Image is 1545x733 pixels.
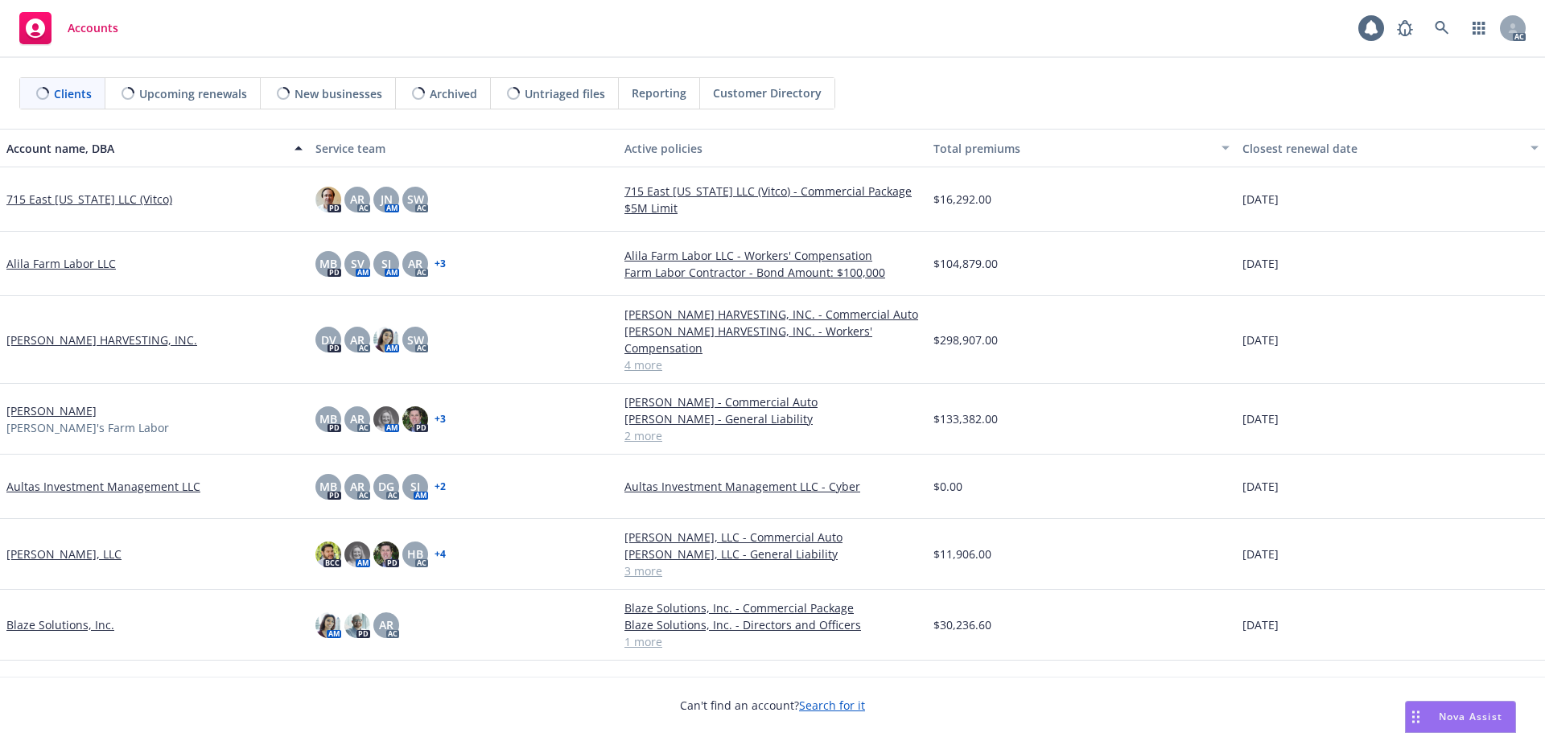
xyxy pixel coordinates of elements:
span: [DATE] [1242,331,1279,348]
span: Customer Directory [713,84,822,101]
span: [DATE] [1242,410,1279,427]
a: 1 more [624,633,921,650]
span: [PERSON_NAME]'s Farm Labor [6,419,169,436]
div: Active policies [624,140,921,157]
a: [PERSON_NAME], LLC - General Liability [624,546,921,562]
img: photo [344,542,370,567]
img: photo [315,612,341,638]
span: [DATE] [1242,191,1279,208]
img: photo [344,612,370,638]
span: MB [319,255,337,272]
span: [DATE] [1242,255,1279,272]
span: MB [319,410,337,427]
a: + 3 [435,414,446,424]
div: Service team [315,140,612,157]
a: Search [1426,12,1458,44]
span: AR [408,255,422,272]
span: $104,879.00 [933,255,998,272]
button: Nova Assist [1405,701,1516,733]
img: photo [315,542,341,567]
img: photo [373,327,399,352]
a: Aultas Investment Management LLC - Cyber [624,478,921,495]
a: BRCH HOLDING, LLC - Commercial Property [624,676,921,693]
span: Untriaged files [525,85,605,102]
span: AR [350,331,365,348]
span: $133,382.00 [933,410,998,427]
a: + 4 [435,550,446,559]
a: Accounts [13,6,125,51]
span: [DATE] [1242,546,1279,562]
a: 4 more [624,356,921,373]
a: 2 more [624,427,921,444]
span: SW [407,191,424,208]
img: photo [373,542,399,567]
button: Total premiums [927,129,1236,167]
img: photo [315,187,341,212]
a: Report a Bug [1389,12,1421,44]
span: Archived [430,85,477,102]
a: + 2 [435,482,446,492]
span: [DATE] [1242,616,1279,633]
a: Alila Farm Labor LLC [6,255,116,272]
span: SJ [381,255,391,272]
span: New businesses [295,85,382,102]
a: [PERSON_NAME], LLC - Commercial Auto [624,529,921,546]
img: photo [402,406,428,432]
a: $5M Limit [624,200,921,216]
a: [PERSON_NAME] - General Liability [624,410,921,427]
a: Aultas Investment Management LLC [6,478,200,495]
a: Alila Farm Labor LLC - Workers' Compensation [624,247,921,264]
span: Reporting [632,84,686,101]
span: HB [407,546,423,562]
a: [PERSON_NAME] HARVESTING, INC. - Workers' Compensation [624,323,921,356]
span: SJ [410,478,420,495]
span: AR [350,191,365,208]
span: DV [321,331,336,348]
div: Closest renewal date [1242,140,1521,157]
span: SV [351,255,365,272]
a: + 3 [435,259,446,269]
a: [PERSON_NAME] HARVESTING, INC. [6,331,197,348]
div: Account name, DBA [6,140,285,157]
span: [DATE] [1242,478,1279,495]
span: $16,292.00 [933,191,991,208]
a: 715 East [US_STATE] LLC (Vitco) [6,191,172,208]
a: Blaze Solutions, Inc. - Directors and Officers [624,616,921,633]
span: AR [350,478,365,495]
span: Nova Assist [1439,710,1502,723]
a: Switch app [1463,12,1495,44]
a: [PERSON_NAME] HARVESTING, INC. - Commercial Auto [624,306,921,323]
a: 715 East [US_STATE] LLC (Vitco) - Commercial Package [624,183,921,200]
span: MB [319,478,337,495]
span: $0.00 [933,478,962,495]
span: Upcoming renewals [139,85,247,102]
span: $298,907.00 [933,331,998,348]
a: [PERSON_NAME] - Commercial Auto [624,393,921,410]
span: JN [381,191,393,208]
span: SW [407,331,424,348]
div: Total premiums [933,140,1212,157]
a: Search for it [799,698,865,713]
img: photo [373,406,399,432]
span: AR [379,616,393,633]
a: 3 more [624,562,921,579]
a: Farm Labor Contractor - Bond Amount: $100,000 [624,264,921,281]
button: Service team [309,129,618,167]
button: Closest renewal date [1236,129,1545,167]
span: DG [378,478,394,495]
button: Active policies [618,129,927,167]
span: AR [350,410,365,427]
span: $30,236.60 [933,616,991,633]
a: Blaze Solutions, Inc. [6,616,114,633]
div: Drag to move [1406,702,1426,732]
span: Can't find an account? [680,697,865,714]
span: $11,906.00 [933,546,991,562]
span: Clients [54,85,92,102]
span: Accounts [68,22,118,35]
